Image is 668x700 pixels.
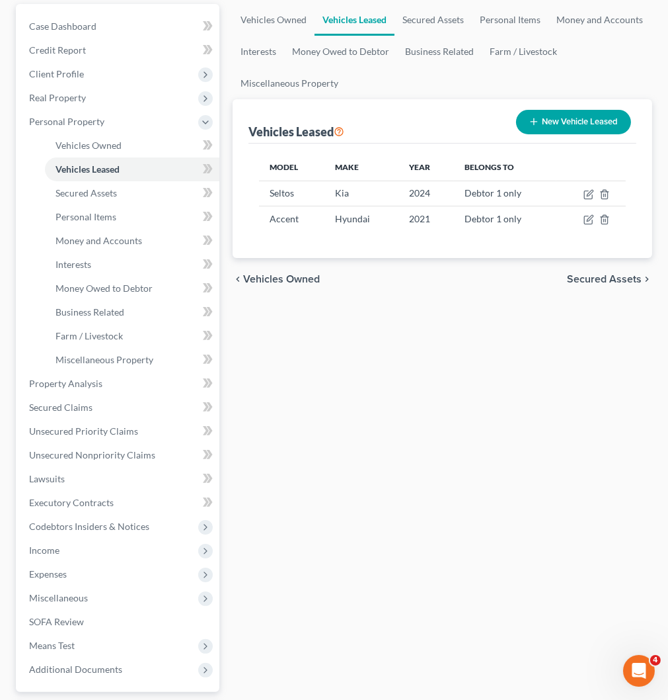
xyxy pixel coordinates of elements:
span: Miscellaneous Property [56,354,153,365]
span: Executory Contracts [29,497,114,508]
span: Vehicles Owned [243,274,320,284]
span: Property Analysis [29,378,102,389]
a: Vehicles Leased [45,157,219,181]
button: New Vehicle Leased [516,110,631,134]
i: chevron_left [233,274,243,284]
span: Expenses [29,568,67,580]
a: Vehicles Leased [315,4,394,36]
span: SOFA Review [29,616,84,627]
span: Unsecured Priority Claims [29,425,138,437]
a: Secured Assets [45,181,219,205]
span: Credit Report [29,44,86,56]
a: Unsecured Priority Claims [19,419,219,443]
a: Case Dashboard [19,15,219,38]
a: Executory Contracts [19,491,219,515]
span: Interests [56,259,91,270]
a: Business Related [45,300,219,324]
button: chevron_left Vehicles Owned [233,274,320,284]
a: Farm / Livestock [482,36,565,67]
a: Farm / Livestock [45,324,219,348]
td: Kia [324,181,398,206]
span: Secured Claims [29,402,93,413]
th: Make [324,154,398,181]
a: Secured Claims [19,396,219,419]
a: Lawsuits [19,467,219,491]
td: Seltos [259,181,325,206]
th: Year [398,154,454,181]
td: Hyundai [324,206,398,232]
span: 4 [650,655,661,666]
a: Money and Accounts [548,4,651,36]
div: Vehicles Leased [248,124,344,140]
a: Miscellaneous Property [45,348,219,372]
a: Money and Accounts [45,229,219,253]
a: Money Owed to Debtor [45,277,219,300]
span: Additional Documents [29,664,122,675]
a: Miscellaneous Property [233,67,346,99]
td: Debtor 1 only [454,206,556,232]
td: Accent [259,206,325,232]
span: Client Profile [29,68,84,79]
span: Personal Items [56,211,116,222]
span: Codebtors Insiders & Notices [29,521,149,532]
span: Real Property [29,92,86,103]
a: Secured Assets [394,4,472,36]
span: Miscellaneous [29,592,88,603]
span: Vehicles Owned [56,140,122,151]
span: Personal Property [29,116,104,127]
button: Secured Assets chevron_right [567,274,652,284]
a: Money Owed to Debtor [284,36,397,67]
i: chevron_right [642,274,652,284]
a: Credit Report [19,38,219,62]
a: Vehicles Owned [233,4,315,36]
span: Secured Assets [56,187,117,198]
iframe: Intercom live chat [623,655,655,687]
a: Vehicles Owned [45,134,219,157]
a: Business Related [397,36,482,67]
span: Vehicles Leased [56,163,120,175]
span: Unsecured Nonpriority Claims [29,449,155,460]
a: Personal Items [472,4,548,36]
th: Model [259,154,325,181]
a: Interests [233,36,284,67]
a: Unsecured Nonpriority Claims [19,443,219,467]
span: Means Test [29,640,75,651]
td: 2024 [398,181,454,206]
span: Lawsuits [29,473,65,484]
span: Income [29,545,59,556]
span: Secured Assets [567,274,642,284]
span: Case Dashboard [29,21,96,32]
a: Property Analysis [19,372,219,396]
a: Interests [45,253,219,277]
span: Money and Accounts [56,235,142,246]
td: Debtor 1 only [454,181,556,206]
span: Money Owed to Debtor [56,283,153,294]
span: Business Related [56,306,124,318]
th: Belongs To [454,154,556,181]
td: 2021 [398,206,454,232]
span: Farm / Livestock [56,330,123,341]
a: SOFA Review [19,610,219,634]
a: Personal Items [45,205,219,229]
